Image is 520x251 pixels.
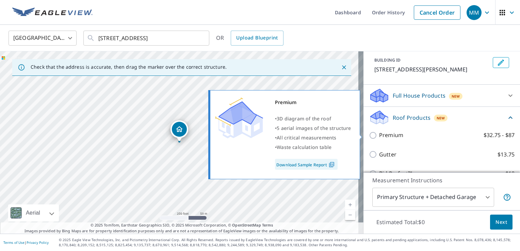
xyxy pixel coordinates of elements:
p: © 2025 Eagle View Technologies, Inc. and Pictometry International Corp. All Rights Reserved. Repo... [59,237,517,248]
p: Premium [379,131,403,139]
div: Premium [275,98,351,107]
div: Roof ProductsNew [369,110,515,125]
p: $32.75 - $87 [484,131,515,139]
p: $18 [505,169,515,178]
p: [STREET_ADDRESS][PERSON_NAME] [374,65,490,73]
span: Your report will include the primary structure and a detached garage if one exists. [503,193,511,201]
div: Full House ProductsNew [369,87,515,104]
a: Terms [262,222,273,228]
a: Terms of Use [3,240,25,245]
a: Privacy Policy [27,240,49,245]
input: Search by address or latitude-longitude [98,29,195,48]
div: [GEOGRAPHIC_DATA] [9,29,77,48]
div: Aerial [24,204,42,221]
p: BUILDING ID [374,57,401,63]
a: Upload Blueprint [231,31,283,46]
span: New [437,115,445,121]
span: New [452,94,460,99]
span: Waste calculation table [277,144,331,150]
p: Measurement Instructions [372,176,511,184]
img: EV Logo [12,7,93,18]
img: Premium [215,98,263,138]
p: | [3,240,49,245]
a: Current Level 17, Zoom In [345,200,355,210]
p: $13.75 [498,150,515,159]
p: Roof Products [393,114,430,122]
span: All critical measurements [277,134,336,141]
a: Download Sample Report [275,159,338,170]
p: Check that the address is accurate, then drag the marker over the correct structure. [31,64,227,70]
div: • [275,133,351,143]
a: Current Level 17, Zoom Out [345,210,355,220]
div: • [275,123,351,133]
button: Close [340,63,348,72]
span: © 2025 TomTom, Earthstar Geographics SIO, © 2025 Microsoft Corporation, © [91,222,273,228]
div: Primary Structure + Detached Garage [372,188,494,207]
div: OR [216,31,283,46]
div: • [275,143,351,152]
span: 3D diagram of the roof [277,115,331,122]
p: Full House Products [393,91,445,100]
div: Aerial [8,204,59,221]
p: Estimated Total: $0 [371,215,430,230]
div: Dropped pin, building 1, Residential property, 14813 Dolphin Way Bowie, MD 20721 [170,120,188,141]
div: MM [467,5,482,20]
a: Cancel Order [414,5,460,20]
span: Next [495,218,507,227]
p: Gutter [379,150,396,159]
span: Upload Blueprint [236,34,278,42]
p: Bid Perfect™ [379,169,412,178]
span: 5 aerial images of the structure [277,125,351,131]
button: Edit building 1 [493,57,509,68]
div: • [275,114,351,123]
button: Next [490,215,513,230]
a: OpenStreetMap [232,222,261,228]
img: Pdf Icon [327,162,336,168]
